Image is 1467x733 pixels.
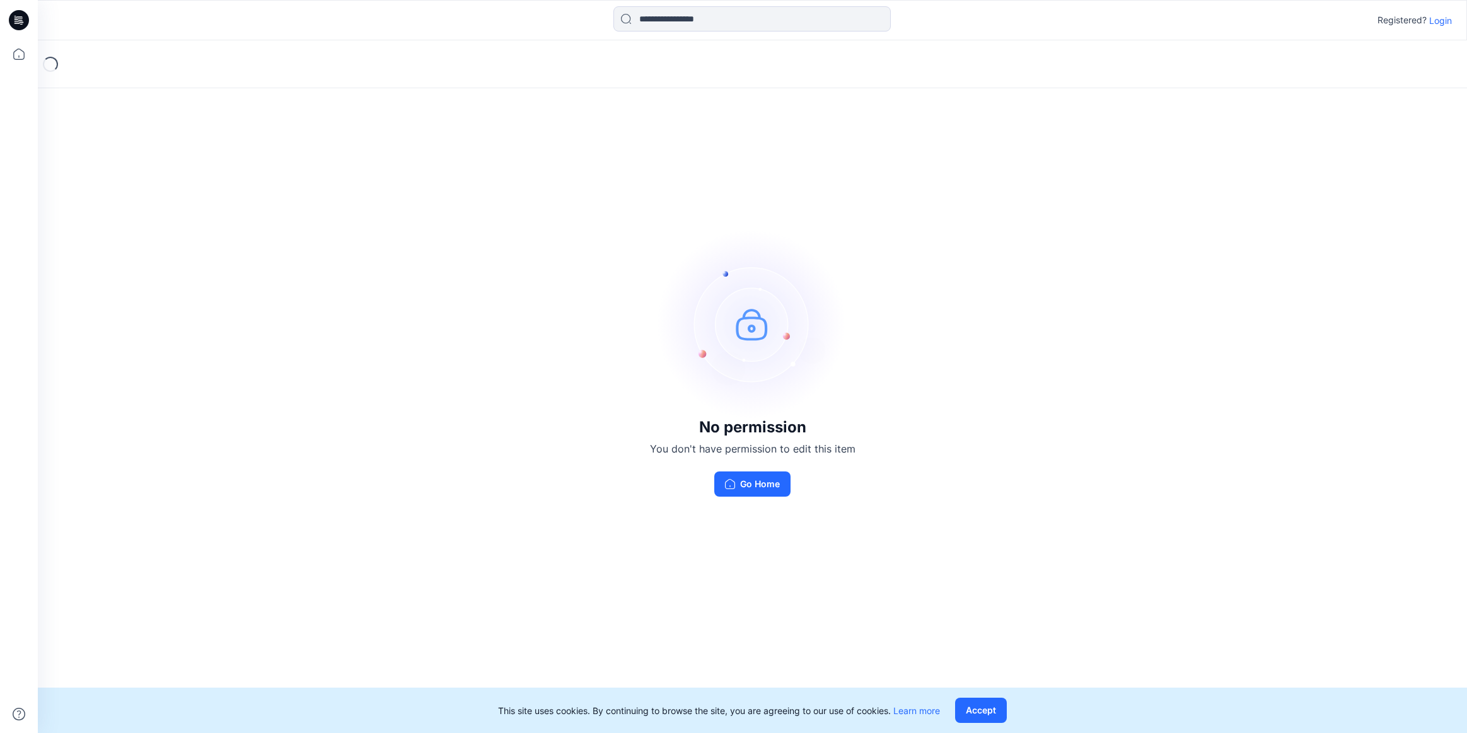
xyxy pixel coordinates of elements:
[658,229,847,418] img: no-perm.svg
[498,704,940,717] p: This site uses cookies. By continuing to browse the site, you are agreeing to our use of cookies.
[650,418,855,436] h3: No permission
[893,705,940,716] a: Learn more
[1429,14,1452,27] p: Login
[1377,13,1427,28] p: Registered?
[955,698,1007,723] button: Accept
[714,471,791,497] button: Go Home
[650,441,855,456] p: You don't have permission to edit this item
